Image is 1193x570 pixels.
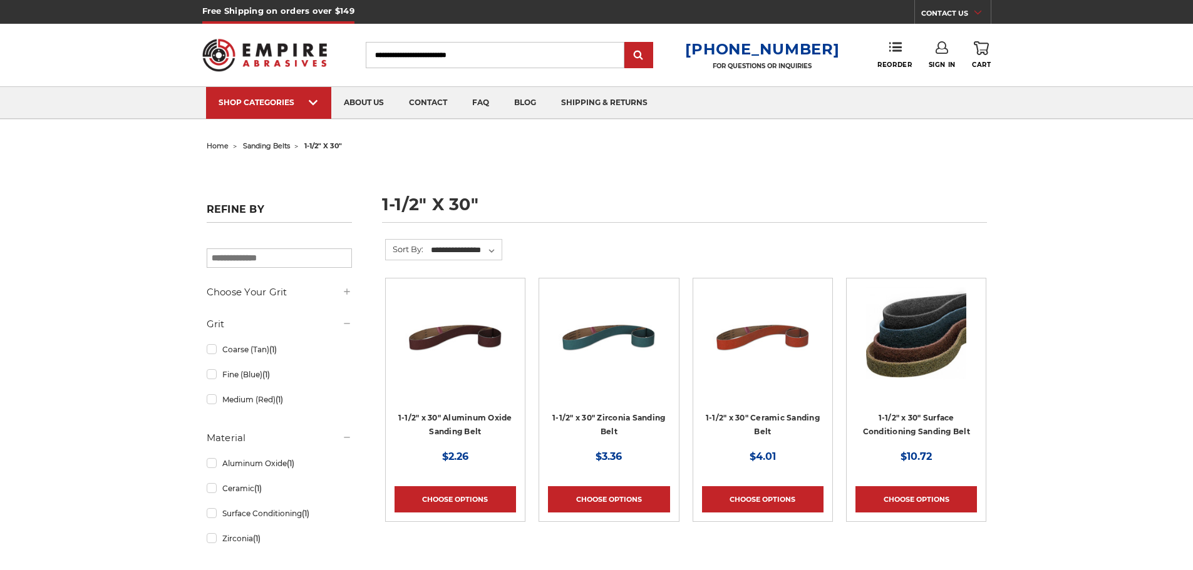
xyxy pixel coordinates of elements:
input: Submit [626,43,651,68]
span: $2.26 [442,450,468,462]
label: Sort By: [386,240,423,258]
a: Choose Options [855,486,977,512]
a: Zirconia [207,527,352,549]
a: Fine (Blue) [207,364,352,385]
a: Choose Options [548,486,669,512]
img: 1-1/2" x 30" Sanding Belt - Zirconia [559,287,659,387]
a: 1-1/2" x 30" Sanding Belt - Ceramic [702,287,824,409]
a: home [207,141,229,150]
span: (1) [269,345,277,354]
a: Cart [972,41,991,69]
h5: Refine by [207,203,352,223]
select: Sort By: [429,241,502,260]
span: (1) [253,534,261,543]
h5: Material [207,430,352,445]
a: [PHONE_NUMBER] [685,40,839,58]
span: Cart [972,61,991,69]
a: Medium (Red) [207,389,352,410]
span: Sign In [929,61,956,69]
span: (1) [287,459,294,468]
a: sanding belts [243,141,290,150]
span: (1) [262,370,270,379]
span: (1) [276,395,283,404]
div: SHOP CATEGORIES [219,98,319,107]
a: blog [502,87,549,119]
p: FOR QUESTIONS OR INQUIRIES [685,62,839,70]
a: 1-1/2" x 30" Zirconia Sanding Belt [552,413,665,437]
span: (1) [302,509,309,518]
img: 1.5"x30" Surface Conditioning Sanding Belts [866,287,966,387]
span: $4.01 [750,450,776,462]
a: Choose Options [395,486,516,512]
a: Ceramic [207,477,352,499]
a: Coarse (Tan) [207,338,352,360]
h5: Grit [207,317,352,332]
a: Choose Options [702,486,824,512]
a: Aluminum Oxide [207,452,352,474]
a: CONTACT US [921,6,991,24]
a: shipping & returns [549,87,660,119]
span: 1-1/2" x 30" [304,141,342,150]
span: $10.72 [901,450,932,462]
h5: Choose Your Grit [207,285,352,300]
a: 1-1/2" x 30" Sanding Belt - Aluminum Oxide [395,287,516,409]
a: 1.5"x30" Surface Conditioning Sanding Belts [855,287,977,409]
img: 1-1/2" x 30" Sanding Belt - Ceramic [713,287,813,387]
a: faq [460,87,502,119]
a: Reorder [877,41,912,68]
a: contact [396,87,460,119]
a: about us [331,87,396,119]
span: Reorder [877,61,912,69]
h1: 1-1/2" x 30" [382,196,987,223]
a: 1-1/2" x 30" Surface Conditioning Sanding Belt [863,413,970,437]
span: $3.36 [596,450,622,462]
span: (1) [254,484,262,493]
a: Surface Conditioning [207,502,352,524]
a: 1-1/2" x 30" Ceramic Sanding Belt [706,413,820,437]
a: 1-1/2" x 30" Aluminum Oxide Sanding Belt [398,413,512,437]
img: Empire Abrasives [202,31,328,79]
img: 1-1/2" x 30" Sanding Belt - Aluminum Oxide [405,287,505,387]
a: 1-1/2" x 30" Sanding Belt - Zirconia [548,287,669,409]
